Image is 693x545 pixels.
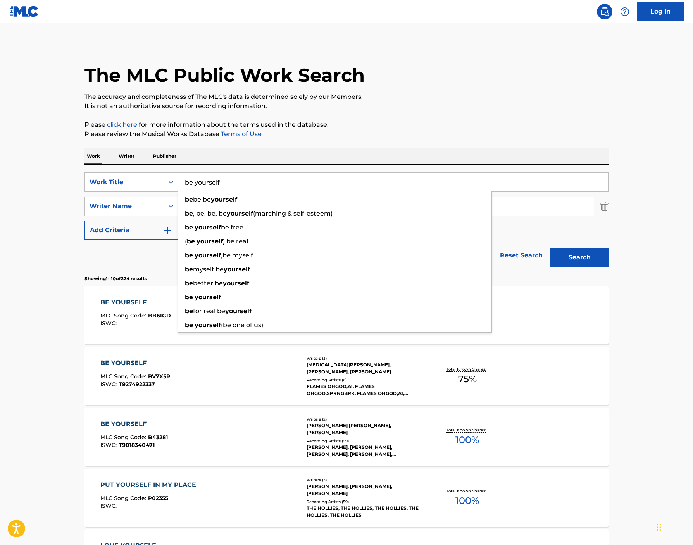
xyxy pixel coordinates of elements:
div: [PERSON_NAME], [PERSON_NAME], [PERSON_NAME], [PERSON_NAME], [PERSON_NAME] [307,444,424,458]
span: ) be real [223,238,248,245]
p: The accuracy and completeness of The MLC's data is determined solely by our Members. [84,92,609,102]
strong: be [187,238,195,245]
a: BE YOURSELFMLC Song Code:BB6IGDISWC:Writers (2)[PERSON_NAME], [PERSON_NAME] [PERSON_NAME] [PERSON... [84,286,609,344]
p: Work [84,148,102,164]
div: BE YOURSELF [100,298,171,307]
span: ( [185,238,187,245]
span: ISWC : [100,381,119,388]
span: better be [193,279,223,287]
strong: yourself [195,224,221,231]
strong: yourself [224,266,250,273]
span: for real be [193,307,225,315]
span: T9018340471 [119,442,155,448]
span: ISWC : [100,442,119,448]
p: Total Known Shares: [446,366,488,372]
a: click here [107,121,137,128]
p: Please review the Musical Works Database [84,129,609,139]
span: , be, be, be [193,210,227,217]
div: Writers ( 3 ) [307,477,424,483]
p: Total Known Shares: [446,488,488,494]
strong: yourself [223,279,249,287]
span: P02355 [148,495,168,502]
div: Recording Artists ( 59 ) [307,499,424,505]
a: Terms of Use [219,130,262,138]
span: T9274922337 [119,381,155,388]
strong: yourself [195,293,221,301]
span: 100 % [455,494,479,508]
div: Writers ( 2 ) [307,416,424,422]
strong: yourself [225,307,252,315]
span: MLC Song Code : [100,495,148,502]
div: BE YOURSELF [100,359,170,368]
div: [PERSON_NAME], [PERSON_NAME], [PERSON_NAME] [307,483,424,497]
strong: be [185,210,193,217]
span: myself be [193,266,224,273]
div: [MEDICAL_DATA][PERSON_NAME], [PERSON_NAME], [PERSON_NAME] [307,361,424,375]
div: Work Title [90,178,159,187]
span: be free [221,224,243,231]
button: Add Criteria [84,221,178,240]
p: Publisher [151,148,179,164]
div: FLAMES OHGOD;A1, FLAMES OHGOD,SPRNGBRK, FLAMES OHGOD;A1, FLAMES OHGOD, FLAMES OHGOD [307,383,424,397]
span: (be one of us) [221,321,263,329]
div: PUT YOURSELF IN MY PLACE [100,480,200,490]
strong: be [185,224,193,231]
span: MLC Song Code : [100,434,148,441]
span: 100 % [455,433,479,447]
img: Delete Criterion [600,197,609,216]
form: Search Form [84,172,609,271]
button: Search [550,248,609,267]
span: be be [193,196,211,203]
div: [PERSON_NAME] [PERSON_NAME], [PERSON_NAME] [307,422,424,436]
strong: be [185,293,193,301]
strong: yourself [227,210,253,217]
img: 9d2ae6d4665cec9f34b9.svg [163,226,172,235]
a: PUT YOURSELF IN MY PLACEMLC Song Code:P02355ISWC:Writers (3)[PERSON_NAME], [PERSON_NAME], [PERSON... [84,469,609,527]
strong: be [185,321,193,329]
span: B43281 [148,434,168,441]
a: BE YOURSELFMLC Song Code:B43281ISWC:T9018340471Writers (2)[PERSON_NAME] [PERSON_NAME], [PERSON_NA... [84,408,609,466]
span: ISWC : [100,320,119,327]
div: Help [617,4,633,19]
strong: be [185,196,193,203]
strong: be [185,307,193,315]
a: BE YOURSELFMLC Song Code:BV7X5RISWC:T9274922337Writers (3)[MEDICAL_DATA][PERSON_NAME], [PERSON_NA... [84,347,609,405]
span: (marching & self-esteem) [253,210,333,217]
p: Showing 1 - 10 of 224 results [84,275,147,282]
span: MLC Song Code : [100,312,148,319]
a: Reset Search [496,247,546,264]
strong: yourself [211,196,237,203]
p: Writer [116,148,137,164]
div: Writers ( 3 ) [307,355,424,361]
p: It is not an authoritative source for recording information. [84,102,609,111]
div: Recording Artists ( 6 ) [307,377,424,383]
img: search [600,7,609,16]
a: Public Search [597,4,612,19]
div: Recording Artists ( 99 ) [307,438,424,444]
span: BB6IGD [148,312,171,319]
img: MLC Logo [9,6,39,17]
iframe: Chat Widget [654,508,693,545]
div: BE YOURSELF [100,419,168,429]
span: BV7X5R [148,373,170,380]
strong: be [185,252,193,259]
span: 75 % [458,372,477,386]
strong: yourself [195,321,221,329]
strong: be [185,279,193,287]
h1: The MLC Public Work Search [84,64,365,87]
div: Writer Name [90,202,159,211]
span: ISWC : [100,502,119,509]
span: MLC Song Code : [100,373,148,380]
a: Log In [637,2,684,21]
div: THE HOLLIES, THE HOLLIES, THE HOLLIES, THE HOLLIES, THE HOLLIES [307,505,424,519]
p: Please for more information about the terms used in the database. [84,120,609,129]
p: Total Known Shares: [446,427,488,433]
strong: yourself [197,238,223,245]
strong: yourself [195,252,221,259]
img: help [620,7,629,16]
strong: be [185,266,193,273]
div: Drag [657,516,661,539]
span: ,be myself [221,252,253,259]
